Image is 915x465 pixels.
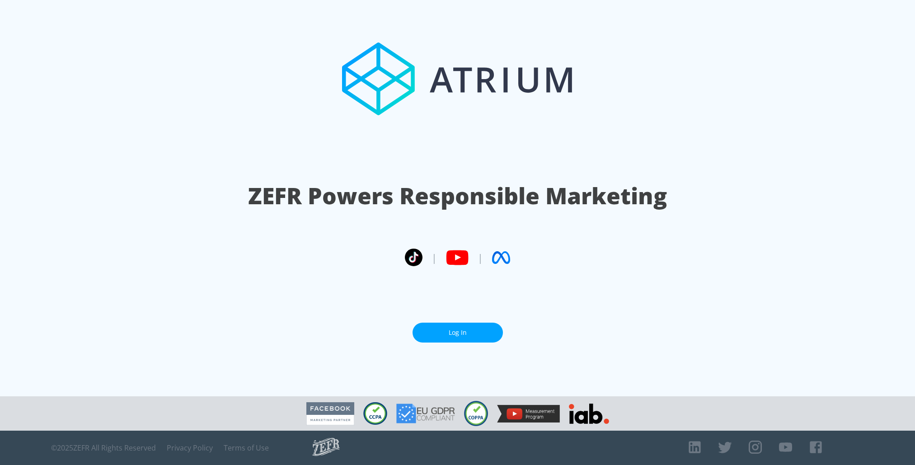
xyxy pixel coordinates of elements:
a: Log In [413,323,503,343]
img: CCPA Compliant [363,402,387,425]
img: YouTube Measurement Program [497,405,560,423]
span: | [478,251,483,264]
h1: ZEFR Powers Responsible Marketing [248,180,667,211]
span: | [432,251,437,264]
img: Facebook Marketing Partner [306,402,354,425]
img: IAB [569,404,609,424]
img: GDPR Compliant [396,404,455,423]
a: Privacy Policy [167,443,213,452]
a: Terms of Use [224,443,269,452]
span: © 2025 ZEFR All Rights Reserved [51,443,156,452]
img: COPPA Compliant [464,401,488,426]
